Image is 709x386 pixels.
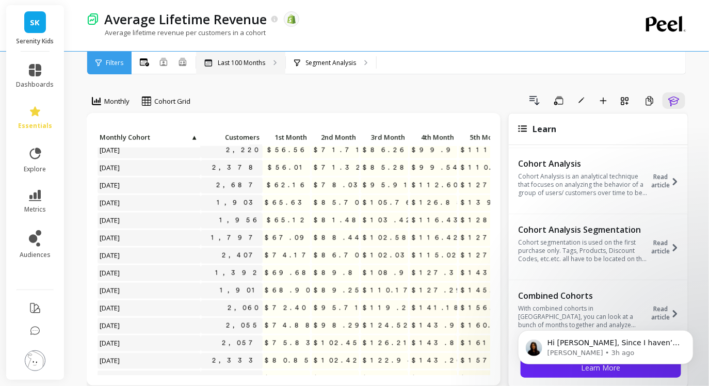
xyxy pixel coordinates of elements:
[361,265,424,281] span: $108.98
[410,230,463,246] span: $116.42
[363,133,405,141] span: 3rd Month
[97,130,146,146] div: Toggle SortBy
[458,130,507,146] div: Toggle SortBy
[312,335,363,351] span: $102.45
[106,59,123,67] span: Filters
[410,142,471,158] span: $99.93
[361,160,414,175] span: $85.28
[459,371,515,386] span: $168.65
[312,160,366,175] span: $71.32
[312,230,365,246] span: $88.44
[263,335,320,351] span: $75.83
[652,223,685,271] button: Read article
[154,96,190,106] span: Cohort Grid
[410,300,468,316] span: $141.18
[98,265,123,281] span: [DATE]
[312,142,367,158] span: $71.71
[98,195,123,211] span: [DATE]
[459,142,519,158] span: $111.31
[214,178,263,193] a: 2,687
[98,130,201,144] p: Monthly Cohort
[215,195,263,211] a: 1,903
[263,195,312,211] span: $65.63
[652,289,685,337] button: Read article
[410,248,462,263] span: $115.02
[312,265,373,281] span: $89.83
[410,283,470,298] span: $127.29
[312,178,367,193] span: $78.03
[410,160,463,175] span: $99.54
[459,160,519,175] span: $110.97
[104,96,130,106] span: Monthly
[361,142,410,158] span: $86.26
[209,230,263,246] a: 1,797
[410,371,459,386] span: $150.60
[98,248,123,263] span: [DATE]
[518,158,649,169] p: Cohort Analysis
[410,213,468,228] span: $116.43
[311,130,360,146] div: Toggle SortBy
[459,195,522,211] span: $139.80
[361,195,416,211] span: $105.76
[17,81,54,89] span: dashboards
[265,142,310,158] span: $56.56
[312,213,366,228] span: $81.48
[410,318,471,333] span: $143.96
[459,248,523,263] span: $127.77
[533,123,556,135] span: Learn
[265,178,310,193] span: $62.16
[459,230,519,246] span: $127.82
[312,318,369,333] span: $98.29
[459,335,517,351] span: $161.19
[410,353,466,368] span: $143.26
[265,213,310,228] span: $65.12
[312,283,365,298] span: $89.25
[225,300,263,316] a: 2,060
[263,300,310,316] span: $72.40
[18,122,52,130] span: essentials
[24,165,46,173] span: explore
[220,335,263,351] a: 2,057
[201,130,263,144] p: Customers
[360,130,409,146] div: Toggle SortBy
[213,265,263,281] a: 1,392
[262,130,311,146] div: Toggle SortBy
[412,133,454,141] span: 4th Month
[410,130,457,144] p: 4th Month
[312,353,363,368] span: $102.42
[266,160,310,175] span: $56.01
[459,318,514,333] span: $160.18
[104,10,267,28] p: Average Lifetime Revenue
[224,142,263,158] a: 2,220
[263,353,314,368] span: $80.85
[361,130,408,144] p: 3rd Month
[98,213,123,228] span: [DATE]
[218,59,265,67] p: Last 100 Months
[220,248,263,263] a: 2,407
[98,142,123,158] span: [DATE]
[518,224,649,235] p: Cohort Analysis Segmentation
[20,251,51,259] span: audiences
[210,353,263,368] a: 2,333
[361,300,418,316] span: $119.26
[312,130,359,144] p: 2nd Month
[361,283,417,298] span: $110.17
[361,213,416,228] span: $103.42
[98,300,123,316] span: [DATE]
[190,133,198,141] span: ▲
[410,335,471,351] span: $143.84
[98,230,123,246] span: [DATE]
[361,178,415,193] span: $95.91
[312,300,366,316] span: $95.71
[312,248,363,263] span: $86.70
[518,172,649,197] p: Cohort Analysis is an analytical technique that focuses on analyzing the behavior of a group of u...
[98,178,123,193] span: [DATE]
[652,305,670,321] span: Read article
[361,318,413,333] span: $124.52
[263,265,316,281] span: $69.68
[200,130,249,146] div: Toggle SortBy
[24,205,46,214] span: metrics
